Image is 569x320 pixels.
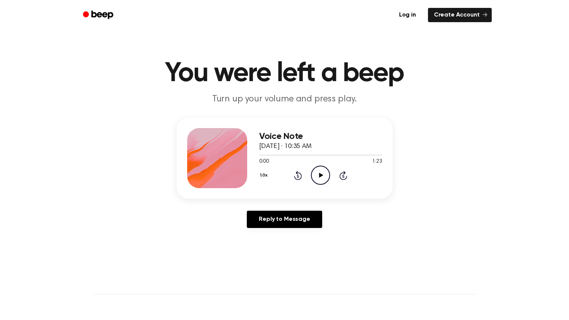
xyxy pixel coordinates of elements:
p: Turn up your volume and press play. [141,93,429,106]
a: Log in [392,6,423,24]
span: 1:23 [372,158,382,166]
h1: You were left a beep [93,60,477,87]
a: Beep [78,8,120,23]
span: 0:00 [259,158,269,166]
a: Create Account [428,8,492,22]
h3: Voice Note [259,131,382,142]
button: 1.0x [259,169,270,182]
span: [DATE] · 10:35 AM [259,143,312,150]
a: Reply to Message [247,211,322,228]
